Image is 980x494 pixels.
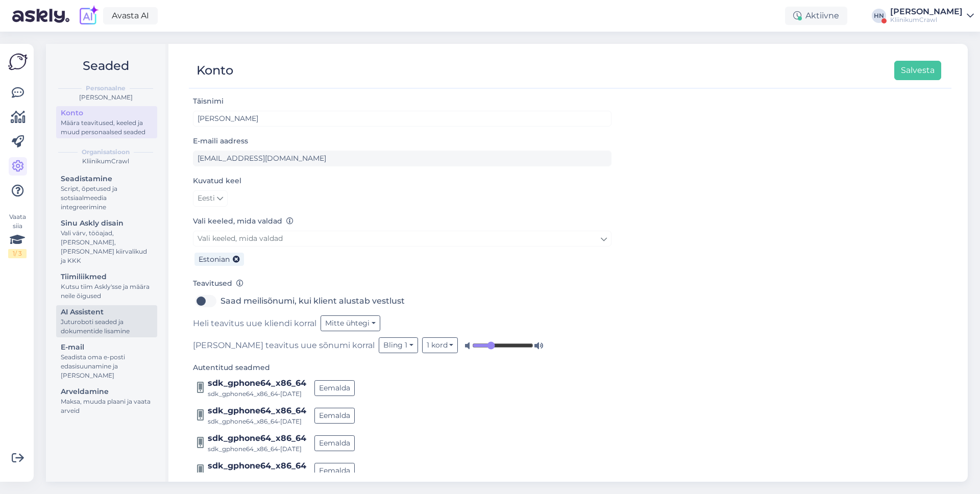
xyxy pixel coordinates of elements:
div: Aktiivne [785,7,847,25]
div: sdk_gphone64_x86_64 • [DATE] [208,444,306,454]
button: 1 kord [422,337,458,353]
div: Tiimiliikmed [61,271,153,282]
input: Sisesta nimi [193,111,611,127]
div: [PERSON_NAME] [890,8,963,16]
a: Eesti [193,190,228,207]
label: E-maili aadress [193,136,248,146]
div: Heli teavitus uue kliendi korral [193,315,611,331]
label: Teavitused [193,278,243,289]
a: ArveldamineMaksa, muuda plaani ja vaata arveid [56,385,157,417]
div: sdk_gphone64_x86_64 • [DATE] [208,417,306,426]
a: KontoMäära teavitused, keeled ja muud personaalsed seaded [56,106,157,138]
div: sdk_gphone64_x86_64 • [DATE] [208,472,306,481]
button: Mitte ühtegi [321,315,380,331]
div: 1 / 3 [8,249,27,258]
a: TiimiliikmedKutsu tiim Askly'sse ja määra neile õigused [56,270,157,302]
a: [PERSON_NAME]KliinikumCrawl [890,8,974,24]
div: Sinu Askly disain [61,218,153,229]
div: sdk_gphone64_x86_64 [208,432,306,444]
a: Avasta AI [103,7,158,24]
div: Kutsu tiim Askly'sse ja määra neile õigused [61,282,153,301]
b: Organisatsioon [82,147,130,157]
span: Estonian [199,255,230,264]
div: [PERSON_NAME] teavitus uue sõnumi korral [193,337,611,353]
input: Sisesta e-maili aadress [193,151,611,166]
div: Konto [61,108,153,118]
label: Autentitud seadmed [193,362,270,373]
span: Vali keeled, mida valdad [198,234,283,243]
div: KliinikumCrawl [890,16,963,24]
label: Täisnimi [193,96,224,107]
img: Askly Logo [8,52,28,71]
div: Konto [197,61,233,80]
div: E-mail [61,342,153,353]
span: Eesti [198,193,215,204]
div: sdk_gphone64_x86_64 • [DATE] [208,389,306,399]
div: HN [872,9,886,23]
a: SeadistamineScript, õpetused ja sotsiaalmeedia integreerimine [56,172,157,213]
div: Seadista oma e-posti edasisuunamine ja [PERSON_NAME] [61,353,153,380]
b: Personaalne [86,84,126,93]
button: Eemalda [314,463,355,479]
div: Arveldamine [61,386,153,397]
div: Seadistamine [61,174,153,184]
div: Juturoboti seaded ja dokumentide lisamine [61,317,153,336]
a: Sinu Askly disainVali värv, tööajad, [PERSON_NAME], [PERSON_NAME] kiirvalikud ja KKK [56,216,157,267]
label: Kuvatud keel [193,176,241,186]
div: Maksa, muuda plaani ja vaata arveid [61,397,153,415]
div: [PERSON_NAME] [54,93,157,102]
div: sdk_gphone64_x86_64 [208,460,306,472]
a: AI AssistentJuturoboti seaded ja dokumentide lisamine [56,305,157,337]
button: Salvesta [894,61,941,80]
div: KliinikumCrawl [54,157,157,166]
div: Script, õpetused ja sotsiaalmeedia integreerimine [61,184,153,212]
a: Vali keeled, mida valdad [193,231,611,246]
div: Vali värv, tööajad, [PERSON_NAME], [PERSON_NAME] kiirvalikud ja KKK [61,229,153,265]
label: Vali keeled, mida valdad [193,216,293,227]
label: Saad meilisõnumi, kui klient alustab vestlust [220,293,405,309]
div: AI Assistent [61,307,153,317]
button: Eemalda [314,408,355,424]
div: sdk_gphone64_x86_64 [208,377,306,389]
div: sdk_gphone64_x86_64 [208,405,306,417]
a: E-mailSeadista oma e-posti edasisuunamine ja [PERSON_NAME] [56,340,157,382]
button: Eemalda [314,435,355,451]
button: Eemalda [314,380,355,396]
div: Määra teavitused, keeled ja muud personaalsed seaded [61,118,153,137]
div: Vaata siia [8,212,27,258]
h2: Seaded [54,56,157,76]
button: Bling 1 [379,337,418,353]
img: explore-ai [78,5,99,27]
